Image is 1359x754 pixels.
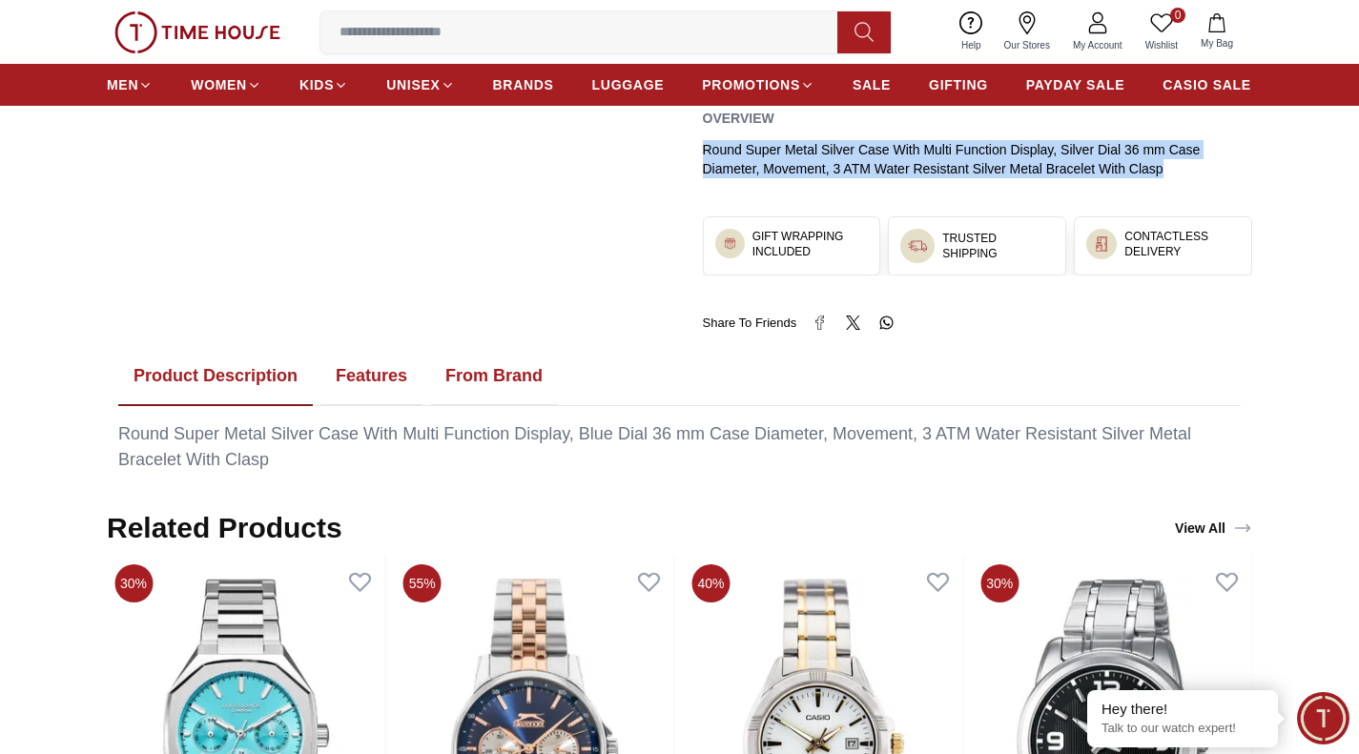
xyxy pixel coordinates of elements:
[386,75,440,94] span: UNISEX
[403,564,442,602] span: 55%
[993,8,1061,56] a: Our Stores
[853,75,891,94] span: SALE
[954,38,989,52] span: Help
[1170,8,1185,23] span: 0
[702,75,800,94] span: PROMOTIONS
[320,347,422,406] button: Features
[908,236,927,255] img: ...
[1102,700,1264,719] div: Hey there!
[493,68,554,102] a: BRANDS
[1297,692,1349,744] div: Chat Widget
[107,511,342,545] h2: Related Products
[118,421,1241,473] div: Round Super Metal Silver Case With Multi Function Display, Blue Dial 36 mm Case Diameter, Movemen...
[929,68,988,102] a: GIFTING
[1138,38,1185,52] span: Wishlist
[997,38,1058,52] span: Our Stores
[592,75,665,94] span: LUGGAGE
[1193,36,1241,51] span: My Bag
[1175,519,1252,538] div: View All
[1065,38,1130,52] span: My Account
[1026,68,1124,102] a: PAYDAY SALE
[703,104,774,132] h2: Overview
[950,8,993,56] a: Help
[1163,68,1251,102] a: CASIO SALE
[299,68,348,102] a: KIDS
[191,75,247,94] span: WOMEN
[493,75,554,94] span: BRANDS
[929,75,988,94] span: GIFTING
[1026,75,1124,94] span: PAYDAY SALE
[430,347,558,406] button: From Brand
[1189,10,1245,54] button: My Bag
[1171,515,1256,541] a: View All
[1163,75,1251,94] span: CASIO SALE
[703,314,797,333] span: Share To Friends
[1094,236,1109,252] img: ...
[723,236,737,251] img: ...
[191,68,261,102] a: WOMEN
[980,564,1019,602] span: 30%
[299,75,334,94] span: KIDS
[752,229,869,259] h3: GIFT WRAPPING INCLUDED
[592,68,665,102] a: LUGGAGE
[692,564,731,602] span: 40%
[107,75,138,94] span: MEN
[702,68,814,102] a: PROMOTIONS
[1124,229,1240,259] h3: CONTACTLESS DELIVERY
[1134,8,1189,56] a: 0Wishlist
[942,231,1054,261] h3: TRUSTED SHIPPING
[114,11,280,53] img: ...
[114,564,153,602] span: 30%
[703,140,1253,178] div: Round Super Metal Silver Case With Multi Function Display, Silver Dial 36 mm Case Diameter, Movem...
[1102,721,1264,737] p: Talk to our watch expert!
[386,68,454,102] a: UNISEX
[107,68,153,102] a: MEN
[118,347,313,406] button: Product Description
[853,68,891,102] a: SALE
